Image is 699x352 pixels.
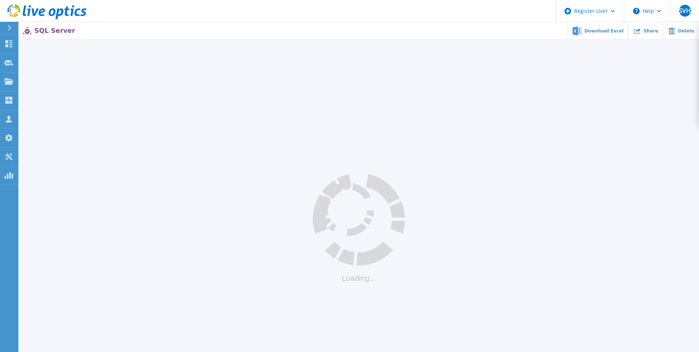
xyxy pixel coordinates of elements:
[643,29,658,33] span: Share
[313,274,405,283] div: Loading...
[678,29,694,33] span: Delete
[679,8,691,14] span: SVH
[34,27,75,34] p: SQL Server
[584,29,623,33] span: Download Excel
